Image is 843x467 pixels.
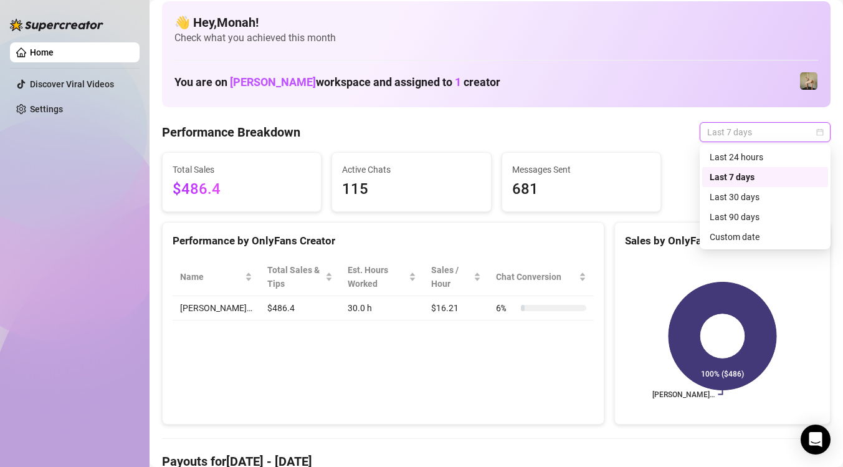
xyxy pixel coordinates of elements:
[710,210,821,224] div: Last 90 days
[710,150,821,164] div: Last 24 hours
[488,258,594,296] th: Chat Conversion
[340,296,424,320] td: 30.0 h
[173,258,260,296] th: Name
[267,263,323,291] span: Total Sales & Tips
[702,207,828,227] div: Last 90 days
[424,258,488,296] th: Sales / Hour
[816,128,824,136] span: calendar
[174,75,500,89] h1: You are on workspace and assigned to creator
[230,75,316,89] span: [PERSON_NAME]
[431,263,471,291] span: Sales / Hour
[800,72,817,90] img: Nicole
[512,178,650,201] span: 681
[702,167,828,187] div: Last 7 days
[702,147,828,167] div: Last 24 hours
[710,170,821,184] div: Last 7 days
[174,31,818,45] span: Check what you achieved this month
[702,187,828,207] div: Last 30 days
[173,233,594,249] div: Performance by OnlyFans Creator
[710,230,821,244] div: Custom date
[348,263,406,291] div: Est. Hours Worked
[30,47,54,57] a: Home
[424,296,488,320] td: $16.21
[30,104,63,114] a: Settings
[260,296,340,320] td: $486.4
[173,178,311,201] span: $486.4
[801,425,831,455] div: Open Intercom Messenger
[342,178,480,201] span: 115
[496,301,516,315] span: 6 %
[260,258,340,296] th: Total Sales & Tips
[652,390,715,399] text: [PERSON_NAME]…
[173,163,311,176] span: Total Sales
[710,190,821,204] div: Last 30 days
[496,270,576,284] span: Chat Conversion
[702,227,828,247] div: Custom date
[625,233,820,249] div: Sales by OnlyFans Creator
[512,163,650,176] span: Messages Sent
[162,123,300,141] h4: Performance Breakdown
[455,75,461,89] span: 1
[10,19,103,31] img: logo-BBDzfeDw.svg
[180,270,242,284] span: Name
[30,79,114,89] a: Discover Viral Videos
[707,123,823,142] span: Last 7 days
[174,14,818,31] h4: 👋 Hey, Monah !
[342,163,480,176] span: Active Chats
[173,296,260,320] td: [PERSON_NAME]…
